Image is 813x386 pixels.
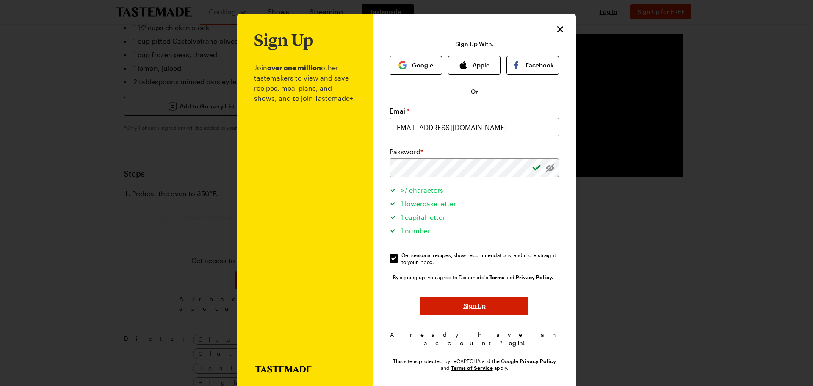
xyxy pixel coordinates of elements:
span: 1 number [401,227,430,235]
button: Sign Up [420,297,528,315]
span: Sign Up [463,302,486,310]
button: Close [555,24,566,35]
span: 1 lowercase letter [401,200,456,208]
span: Or [471,87,478,96]
label: Password [390,147,423,157]
button: Facebook [506,56,559,75]
button: Google [390,56,442,75]
label: Email [390,106,409,116]
span: Get seasonal recipes, show recommendations, and more straight to your inbox. [401,252,560,265]
div: By signing up, you agree to Tastemade's and [393,273,556,281]
span: >7 characters [401,186,443,194]
h1: Sign Up [254,31,313,49]
input: Get seasonal recipes, show recommendations, and more straight to your inbox. [390,254,398,263]
button: Log In! [505,339,525,347]
span: 1 capital letter [401,213,445,221]
p: Sign Up With: [455,41,494,47]
a: Tastemade Privacy Policy [516,273,553,280]
a: Google Privacy Policy [520,357,556,364]
span: Already have an account? [390,331,559,347]
b: over one million [267,64,321,72]
a: Tastemade Terms of Service [489,273,504,280]
p: Join other tastemakers to view and save recipes, meal plans, and shows, and to join Tastemade+. [254,49,356,366]
button: Apple [448,56,501,75]
a: Google Terms of Service [451,364,493,371]
div: This site is protected by reCAPTCHA and the Google and apply. [390,358,559,371]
